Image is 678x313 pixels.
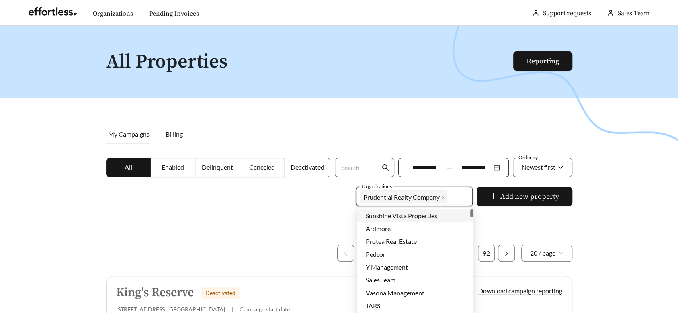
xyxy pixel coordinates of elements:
[366,212,437,219] span: Sunshine Vista Properties
[166,130,183,138] span: Billing
[478,245,494,261] a: 92
[116,306,225,313] span: [STREET_ADDRESS] , [GEOGRAPHIC_DATA]
[337,245,354,262] button: left
[543,9,591,17] a: Support requests
[500,191,559,202] span: Add new property
[366,237,417,245] span: Protea Real Estate
[363,193,440,201] span: Prudential Realty Company
[93,10,133,18] a: Organizations
[108,130,150,138] span: My Campaigns
[366,250,385,258] span: Pedcor
[366,276,395,284] span: Sales Team
[618,9,649,17] span: Sales Team
[366,289,424,297] span: Vasona Management
[446,164,453,171] span: swap-right
[366,225,391,232] span: Ardmore
[498,245,515,262] button: right
[125,163,132,171] span: All
[504,251,509,256] span: right
[337,245,354,262] li: Previous Page
[290,163,324,171] span: Deactivated
[477,187,572,206] button: plusAdd new property
[149,10,199,18] a: Pending Invoices
[116,286,194,299] h5: King's Reserve
[231,306,233,313] span: |
[478,287,562,295] a: Download campaign reporting
[441,196,445,200] span: close
[530,245,563,261] span: 20 / page
[521,245,572,262] div: Page Size
[382,164,389,171] span: search
[498,245,515,262] li: Next Page
[366,302,380,309] span: JARS
[478,245,495,262] li: 92
[343,251,348,256] span: left
[240,306,291,313] span: Campaign start date:
[162,163,184,171] span: Enabled
[202,163,233,171] span: Delinquent
[522,163,555,171] span: Newest first
[366,263,408,271] span: Y Management
[205,289,236,296] span: Deactivated
[490,192,497,201] span: plus
[249,163,275,171] span: Canceled
[446,164,453,171] span: to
